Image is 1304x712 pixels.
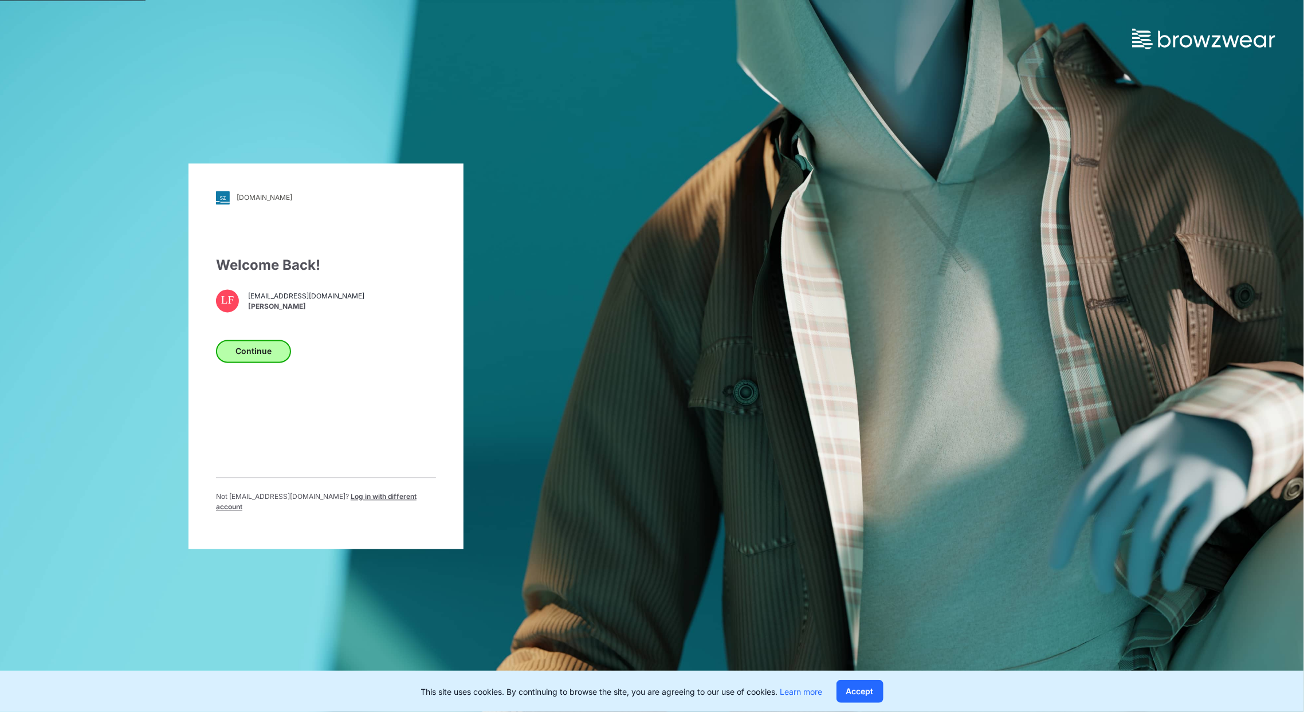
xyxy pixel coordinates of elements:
button: Continue [216,340,291,363]
a: Learn more [780,687,823,697]
a: [DOMAIN_NAME] [216,191,436,204]
div: LF [216,289,239,312]
button: Accept [836,680,883,703]
div: [DOMAIN_NAME] [237,194,292,202]
img: browzwear-logo.73288ffb.svg [1132,29,1275,49]
p: This site uses cookies. By continuing to browse the site, you are agreeing to our use of cookies. [421,686,823,698]
span: [EMAIL_ADDRESS][DOMAIN_NAME] [248,292,364,302]
span: [PERSON_NAME] [248,302,364,312]
p: Not [EMAIL_ADDRESS][DOMAIN_NAME] ? [216,491,436,512]
img: svg+xml;base64,PHN2ZyB3aWR0aD0iMjgiIGhlaWdodD0iMjgiIHZpZXdCb3g9IjAgMCAyOCAyOCIgZmlsbD0ibm9uZSIgeG... [216,191,230,204]
div: Welcome Back! [216,255,436,276]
